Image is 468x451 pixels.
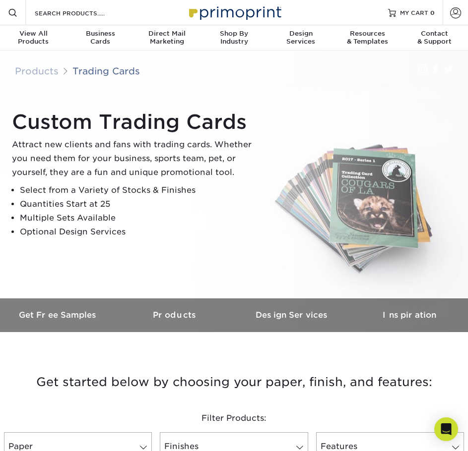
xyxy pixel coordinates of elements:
div: Open Intercom Messenger [434,417,458,441]
a: Trading Cards [72,65,140,76]
h3: Products [117,310,234,320]
div: Marketing [134,30,201,46]
div: Cards [67,30,134,46]
h3: Inspiration [351,310,468,320]
a: DesignServices [267,25,334,52]
a: Products [15,65,59,76]
div: Services [267,30,334,46]
span: 0 [430,9,435,16]
a: Products [117,298,234,332]
input: SEARCH PRODUCTS..... [34,7,131,19]
span: MY CART [400,8,428,17]
li: Quantities Start at 25 [20,197,260,211]
div: & Templates [334,30,401,46]
a: Resources& Templates [334,25,401,52]
a: Inspiration [351,298,468,332]
a: Contact& Support [401,25,468,52]
span: Resources [334,30,401,38]
p: Attract new clients and fans with trading cards. Whether you need them for your business, sports ... [12,138,260,179]
span: Contact [401,30,468,38]
li: Multiple Sets Available [20,211,260,225]
h1: Custom Trading Cards [12,110,260,134]
span: Direct Mail [134,30,201,38]
li: Select from a Variety of Stocks & Finishes [20,183,260,197]
img: Primoprint [185,1,284,23]
a: Shop ByIndustry [201,25,267,52]
span: Business [67,30,134,38]
span: Shop By [201,30,267,38]
div: & Support [401,30,468,46]
span: Design [267,30,334,38]
h3: Get started below by choosing your paper, finish, and features: [7,368,461,393]
a: BusinessCards [67,25,134,52]
a: Design Services [234,298,351,332]
a: Direct MailMarketing [134,25,201,52]
div: Industry [201,30,267,46]
h3: Design Services [234,310,351,320]
li: Optional Design Services [20,225,260,239]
